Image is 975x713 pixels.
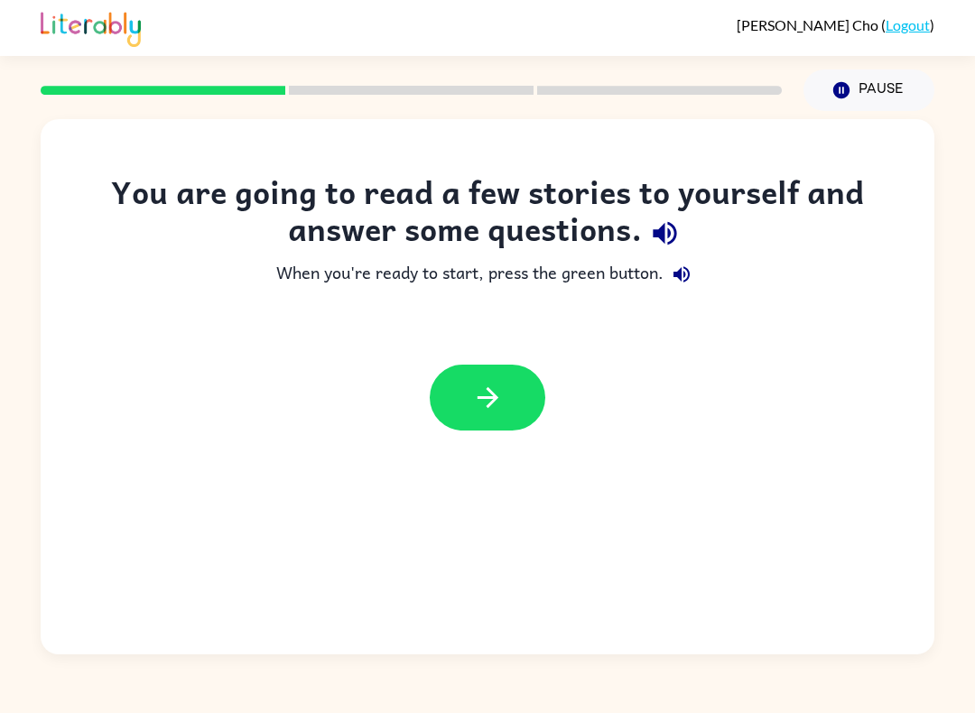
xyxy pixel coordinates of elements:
img: Literably [41,7,141,47]
a: Logout [886,16,930,33]
button: Pause [803,69,934,111]
div: When you're ready to start, press the green button. [77,256,898,292]
div: ( ) [737,16,934,33]
span: [PERSON_NAME] Cho [737,16,881,33]
div: You are going to read a few stories to yourself and answer some questions. [77,173,898,256]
